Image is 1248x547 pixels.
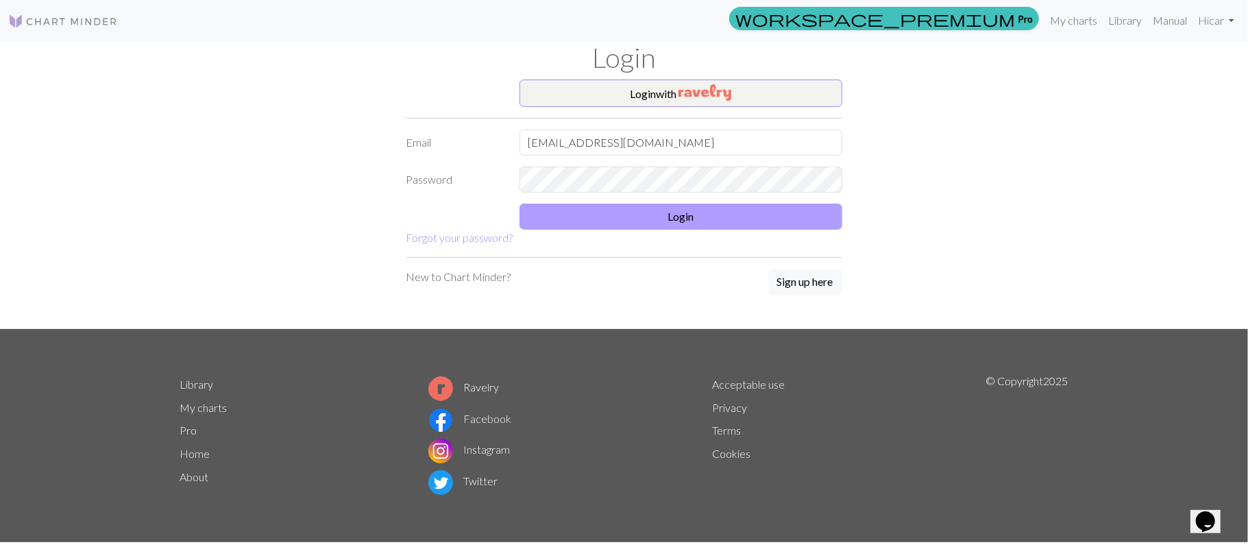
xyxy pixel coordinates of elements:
[398,130,511,156] label: Email
[180,470,209,483] a: About
[428,376,453,401] img: Ravelry logo
[1103,7,1147,34] a: Library
[180,378,214,391] a: Library
[406,269,511,285] p: New to Chart Minder?
[428,474,498,487] a: Twitter
[678,84,731,101] img: Ravelry
[428,439,453,463] img: Instagram logo
[986,373,1068,498] p: © Copyright 2025
[1190,492,1234,533] iframe: chat widget
[768,269,842,295] button: Sign up here
[180,424,197,437] a: Pro
[729,7,1039,30] a: Pro
[713,447,751,460] a: Cookies
[180,401,228,414] a: My charts
[428,412,512,425] a: Facebook
[1192,7,1240,34] a: Hicar
[713,378,785,391] a: Acceptable use
[1044,7,1103,34] a: My charts
[8,13,118,29] img: Logo
[180,447,210,460] a: Home
[735,9,1015,28] span: workspace_premium
[519,80,842,107] button: Loginwith
[428,470,453,495] img: Twitter logo
[713,401,748,414] a: Privacy
[519,204,842,230] button: Login
[172,41,1077,74] h1: Login
[768,269,842,296] a: Sign up here
[428,380,500,393] a: Ravelry
[398,167,511,193] label: Password
[428,443,511,456] a: Instagram
[428,408,453,433] img: Facebook logo
[1147,7,1192,34] a: Manual
[406,231,513,244] a: Forgot your password?
[713,424,742,437] a: Terms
